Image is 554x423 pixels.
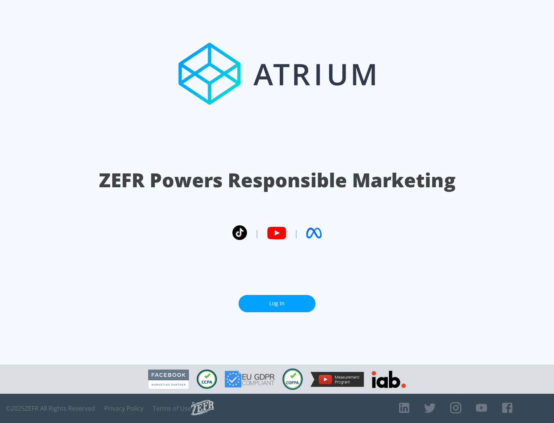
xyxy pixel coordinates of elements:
span: | [294,227,299,239]
img: CCPA Compliant [197,370,217,389]
img: Facebook Marketing Partner [148,370,189,389]
a: Privacy Policy [104,405,144,412]
img: COPPA Compliant [282,368,303,390]
img: GDPR Compliant [225,371,275,388]
span: © 2025 ZEFR All Rights Reserved [6,405,95,412]
img: IAB [372,371,406,388]
a: Terms of Use [153,405,191,412]
h1: ZEFR Powers Responsible Marketing [99,167,456,193]
span: | [255,227,259,239]
img: YouTube Measurement Program [310,372,364,387]
a: Log In [239,295,315,312]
